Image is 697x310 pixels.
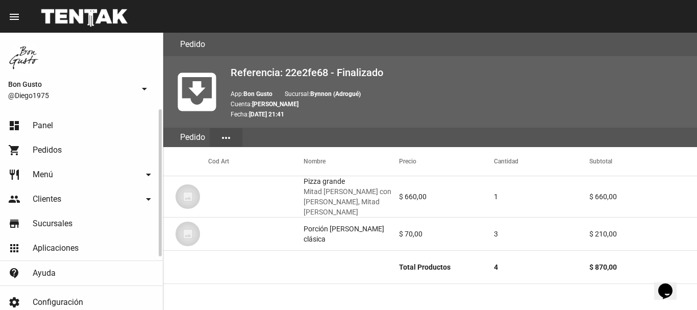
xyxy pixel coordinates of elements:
[654,269,687,300] iframe: chat widget
[8,120,20,132] mat-icon: dashboard
[589,251,697,283] mat-cell: $ 870,00
[8,144,20,156] mat-icon: shopping_cart
[8,169,20,181] mat-icon: restaurant
[399,147,494,176] mat-header-cell: Precio
[180,37,205,52] h3: Pedido
[249,111,284,118] b: [DATE] 21:41
[8,11,20,23] mat-icon: menu
[208,147,304,176] mat-header-cell: Cod Art
[304,224,399,244] div: Porción [PERSON_NAME] clásica
[33,194,61,204] span: Clientes
[210,128,242,147] button: Elegir sección
[142,169,155,181] mat-icon: arrow_drop_down
[494,218,589,250] mat-cell: 3
[304,186,399,217] span: Mitad [PERSON_NAME] con [PERSON_NAME], Mitad [PERSON_NAME]
[589,180,697,213] mat-cell: $ 660,00
[220,132,232,144] mat-icon: more_horiz
[8,193,20,205] mat-icon: people
[399,218,494,250] mat-cell: $ 70,00
[252,101,298,108] b: [PERSON_NAME]
[231,64,689,81] h2: Referencia: 22e2fe68 - Finalizado
[231,99,689,109] p: Cuenta:
[33,219,72,229] span: Sucursales
[176,222,200,246] img: 07c47add-75b0-4ce5-9aba-194f44787723.jpg
[33,145,62,155] span: Pedidos
[8,296,20,308] mat-icon: settings
[243,90,272,98] b: Bon Gusto
[33,243,79,253] span: Aplicaciones
[33,170,53,180] span: Menú
[589,147,697,176] mat-header-cell: Subtotal
[138,83,151,95] mat-icon: arrow_drop_down
[176,184,200,209] img: 07c47add-75b0-4ce5-9aba-194f44787723.jpg
[8,267,20,279] mat-icon: contact_support
[494,251,589,283] mat-cell: 4
[33,297,83,307] span: Configuración
[171,66,222,117] mat-icon: move_to_inbox
[8,78,134,90] span: Bon Gusto
[176,128,210,147] div: Pedido
[304,147,399,176] mat-header-cell: Nombre
[142,193,155,205] mat-icon: arrow_drop_down
[231,89,689,99] p: App: Sucursal:
[33,121,53,131] span: Panel
[399,180,494,213] mat-cell: $ 660,00
[231,109,689,120] p: Fecha:
[310,90,361,98] b: Bynnon (Adrogué)
[494,180,589,213] mat-cell: 1
[33,268,56,278] span: Ayuda
[399,251,494,283] mat-cell: Total Productos
[8,218,20,230] mat-icon: store
[8,242,20,254] mat-icon: apps
[8,41,41,74] img: 8570adf9-ca52-4367-b116-ae09c64cf26e.jpg
[589,218,697,250] mat-cell: $ 210,00
[304,176,399,217] div: Pizza grande
[494,147,589,176] mat-header-cell: Cantidad
[8,90,134,101] span: @Diego1975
